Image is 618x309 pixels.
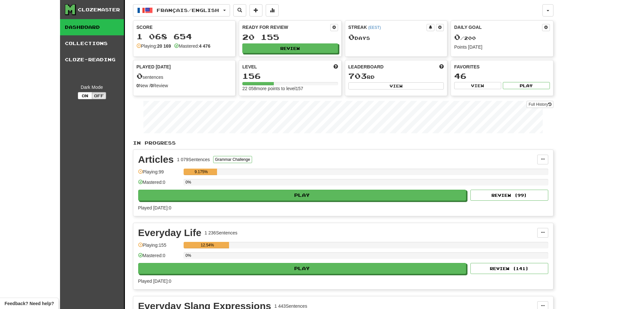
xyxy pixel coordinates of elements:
button: Play [138,190,467,201]
button: View [348,82,444,89]
span: Score more points to level up [333,64,338,70]
div: Everyday Life [138,228,201,238]
div: Mastered: 0 [138,179,180,190]
button: Français/English [133,4,230,17]
div: 1 068 654 [137,32,232,41]
strong: 4 476 [199,43,210,49]
strong: 20 169 [157,43,171,49]
span: 0 [454,32,460,42]
button: Play [138,263,467,274]
div: Mastered: 0 [138,252,180,263]
a: Collections [60,35,124,52]
div: Playing: 99 [138,169,180,179]
div: Day s [348,33,444,42]
div: New / Review [137,82,232,89]
button: On [78,92,92,99]
span: 0 [137,71,143,80]
div: sentences [137,72,232,80]
div: Playing: [137,43,171,49]
div: Ready for Review [242,24,330,30]
div: 46 [454,72,550,80]
div: Favorites [454,64,550,70]
span: Leaderboard [348,64,384,70]
button: Review [242,43,338,53]
a: Dashboard [60,19,124,35]
div: 12.54% [186,242,229,248]
div: Streak [348,24,427,30]
button: View [454,82,501,89]
span: 703 [348,71,367,80]
div: Playing: 155 [138,242,180,253]
button: Add sentence to collection [249,4,262,17]
span: Français / English [157,7,219,13]
strong: 0 [151,83,153,88]
div: Points [DATE] [454,44,550,50]
span: 0 [348,32,355,42]
div: 1 236 Sentences [205,230,237,236]
a: (EEST) [368,25,381,30]
strong: 0 [137,83,139,88]
button: Off [92,92,106,99]
button: Grammar Challenge [213,156,252,163]
button: Review (141) [470,263,548,274]
span: This week in points, UTC [439,64,444,70]
p: In Progress [133,140,553,146]
button: More stats [266,4,279,17]
span: Played [DATE] [137,64,171,70]
a: Cloze-Reading [60,52,124,68]
div: 156 [242,72,338,80]
div: 9.175% [186,169,217,175]
span: / 200 [454,35,476,41]
div: Mastered: [174,43,210,49]
div: Articles [138,155,174,164]
div: 20 155 [242,33,338,41]
div: 22 058 more points to level 157 [242,85,338,92]
span: Played [DATE]: 0 [138,205,171,210]
div: Clozemaster [78,6,120,13]
span: Level [242,64,257,70]
a: Full History [527,101,553,108]
div: Daily Goal [454,24,542,31]
div: rd [348,72,444,80]
div: 1 079 Sentences [177,156,210,163]
button: Play [503,82,550,89]
div: Dark Mode [65,84,119,90]
span: Played [DATE]: 0 [138,279,171,284]
div: Score [137,24,232,30]
button: Review (99) [470,190,548,201]
button: Search sentences [233,4,246,17]
span: Open feedback widget [5,300,54,307]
